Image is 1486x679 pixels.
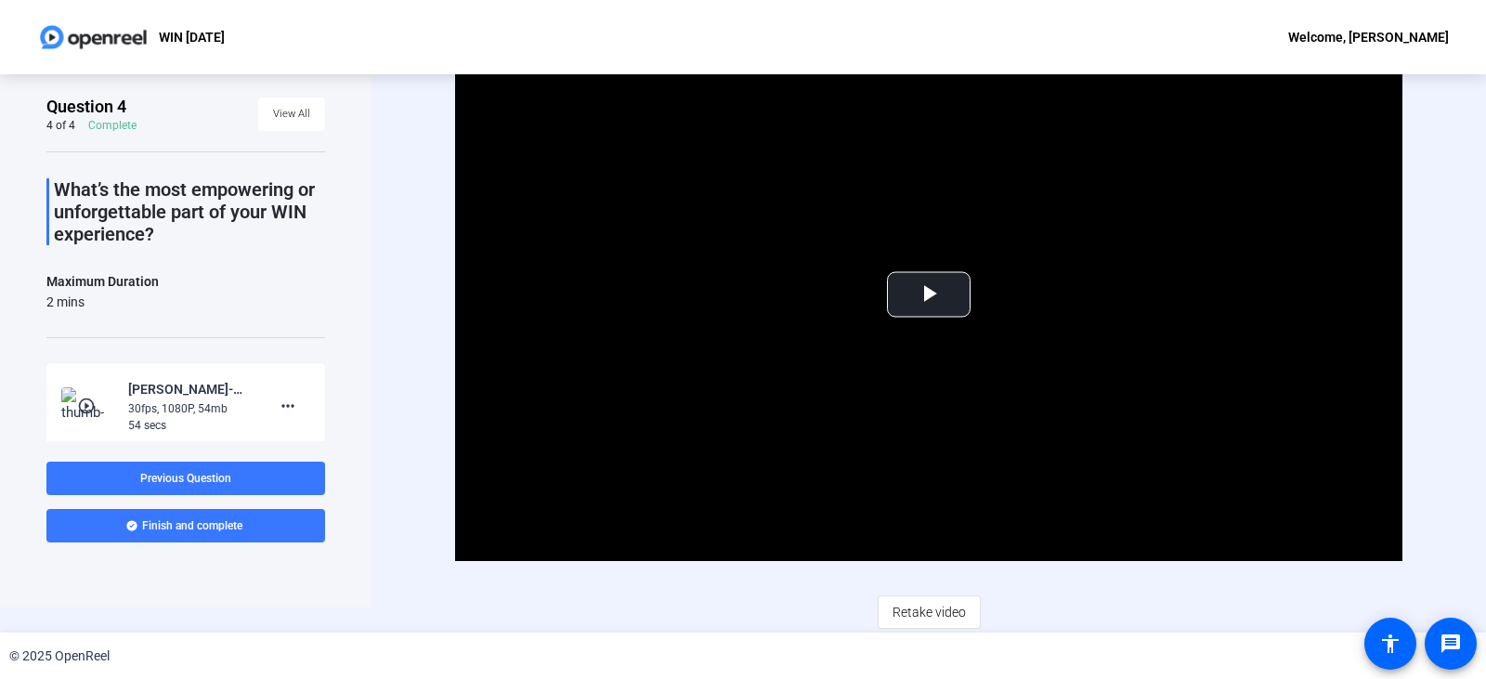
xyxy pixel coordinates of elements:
[878,595,981,629] button: Retake video
[140,472,231,485] span: Previous Question
[61,387,116,424] img: thumb-nail
[46,96,126,118] span: Question 4
[46,270,159,293] div: Maximum Duration
[46,509,325,542] button: Finish and complete
[128,417,253,434] div: 54 secs
[37,19,150,56] img: OpenReel logo
[159,26,225,48] p: WIN [DATE]
[54,178,325,245] p: What’s the most empowering or unforgettable part of your WIN experience?
[128,400,253,417] div: 30fps, 1080P, 54mb
[142,518,242,533] span: Finish and complete
[893,594,966,630] span: Retake video
[1379,633,1401,655] mat-icon: accessibility
[258,98,325,131] button: View All
[9,646,110,666] div: © 2025 OpenReel
[77,397,99,415] mat-icon: play_circle_outline
[128,378,253,400] div: [PERSON_NAME]-WIN [DATE]-WIN September 2025-1759947728656-webcam
[277,395,299,417] mat-icon: more_horiz
[46,293,159,311] div: 2 mins
[1440,633,1462,655] mat-icon: message
[273,100,310,128] span: View All
[46,462,325,495] button: Previous Question
[88,118,137,133] div: Complete
[46,118,75,133] div: 4 of 4
[887,271,971,317] button: Play Video
[455,28,1402,561] div: Video Player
